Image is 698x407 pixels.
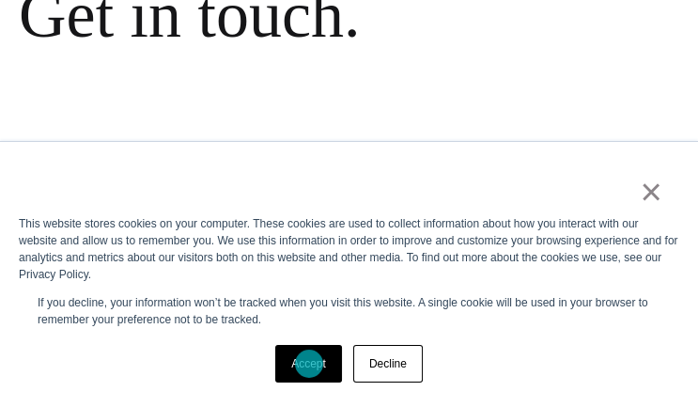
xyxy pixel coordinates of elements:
a: × [640,168,662,215]
a: Decline [353,345,423,383]
p: If you decline, your information won’t be tracked when you visit this website. A single cookie wi... [38,294,660,328]
div: This website stores cookies on your computer. These cookies are used to collect information about... [19,215,679,283]
a: Accept [275,345,342,383]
